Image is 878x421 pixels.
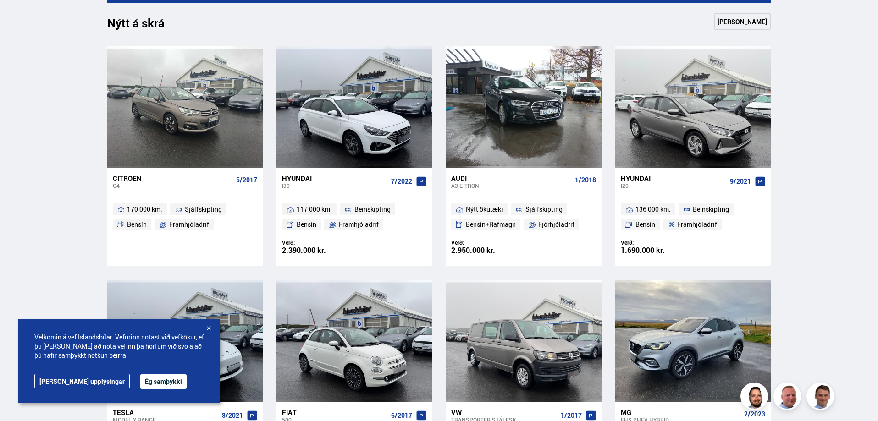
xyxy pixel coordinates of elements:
[451,239,524,246] div: Verð:
[808,384,835,411] img: FbJEzSuNWCJXmdc-.webp
[621,182,726,189] div: i20
[466,219,516,230] span: Bensín+Rafmagn
[236,176,257,184] span: 5/2017
[34,374,130,388] a: [PERSON_NAME] upplýsingar
[297,204,332,215] span: 117 000 km.
[446,168,601,266] a: Audi A3 E-TRON 1/2018 Nýtt ökutæki Sjálfskipting Bensín+Rafmagn Fjórhjóladrif Verð: 2.950.000 kr.
[525,204,563,215] span: Sjálfskipting
[282,182,387,189] div: i30
[693,204,729,215] span: Beinskipting
[282,174,387,182] div: Hyundai
[714,13,771,30] a: [PERSON_NAME]
[339,219,379,230] span: Framhjóladrif
[615,168,771,266] a: Hyundai i20 9/2021 136 000 km. Beinskipting Bensín Framhjóladrif Verð: 1.690.000 kr.
[169,219,209,230] span: Framhjóladrif
[677,219,717,230] span: Framhjóladrif
[635,219,655,230] span: Bensín
[113,174,232,182] div: Citroen
[730,178,751,185] span: 9/2021
[297,219,316,230] span: Bensín
[127,204,162,215] span: 170 000 km.
[7,4,35,31] button: Opna LiveChat spjallviðmót
[276,168,432,266] a: Hyundai i30 7/2022 117 000 km. Beinskipting Bensín Framhjóladrif Verð: 2.390.000 kr.
[621,408,740,416] div: MG
[391,412,412,419] span: 6/2017
[282,239,354,246] div: Verð:
[775,384,802,411] img: siFngHWaQ9KaOqBr.png
[538,219,574,230] span: Fjórhjóladrif
[451,174,571,182] div: Audi
[561,412,582,419] span: 1/2017
[391,178,412,185] span: 7/2022
[575,176,596,184] span: 1/2018
[282,408,387,416] div: Fiat
[451,408,557,416] div: VW
[113,182,232,189] div: C4
[185,204,222,215] span: Sjálfskipting
[354,204,391,215] span: Beinskipting
[621,174,726,182] div: Hyundai
[621,246,693,254] div: 1.690.000 kr.
[451,182,571,189] div: A3 E-TRON
[107,168,263,266] a: Citroen C4 5/2017 170 000 km. Sjálfskipting Bensín Framhjóladrif
[466,204,503,215] span: Nýtt ökutæki
[34,333,204,360] span: Velkomin á vef Íslandsbílar. Vefurinn notast við vefkökur, ef þú [PERSON_NAME] að nota vefinn þá ...
[282,246,354,254] div: 2.390.000 kr.
[140,374,187,389] button: Ég samþykki
[742,384,769,411] img: nhp88E3Fdnt1Opn2.png
[222,412,243,419] span: 8/2021
[107,16,181,35] h1: Nýtt á skrá
[744,410,765,418] span: 2/2023
[621,239,693,246] div: Verð:
[451,246,524,254] div: 2.950.000 kr.
[127,219,147,230] span: Bensín
[635,204,671,215] span: 136 000 km.
[113,408,218,416] div: Tesla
